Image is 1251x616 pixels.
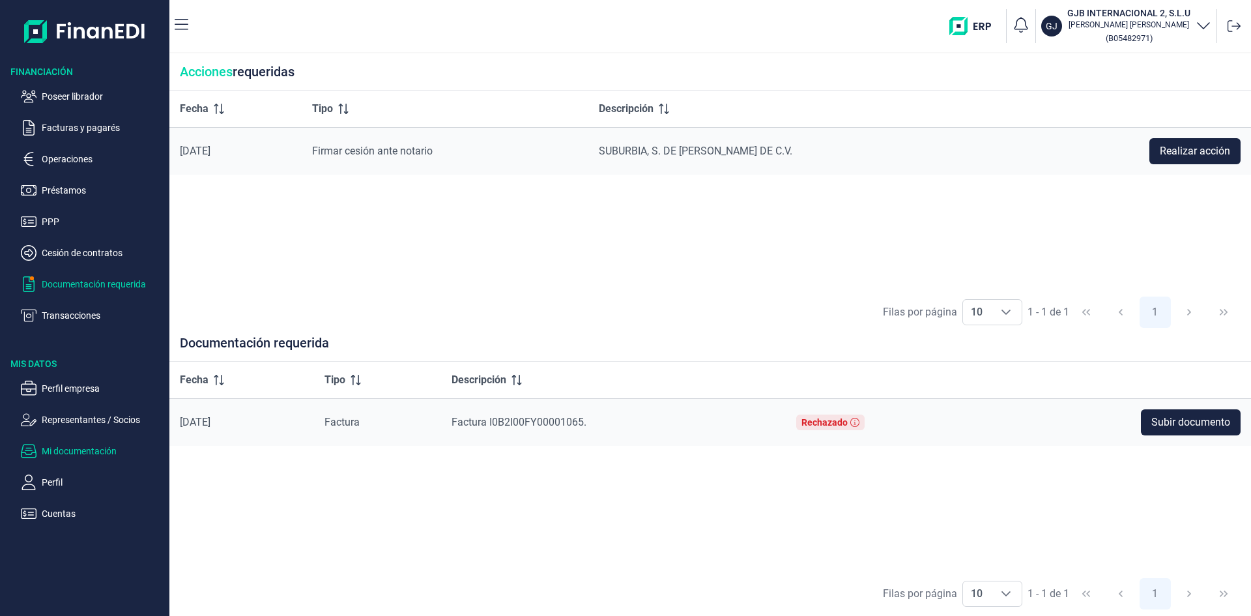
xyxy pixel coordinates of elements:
[169,53,1251,91] div: requeridas
[42,151,164,167] p: Operaciones
[21,120,164,136] button: Facturas y pagarés
[42,506,164,521] p: Cuentas
[21,506,164,521] button: Cuentas
[599,145,792,157] span: SUBURBIA, S. DE [PERSON_NAME] DE C.V.
[1140,297,1171,328] button: Page 1
[324,416,360,428] span: Factura
[990,300,1022,325] div: Choose
[1071,578,1102,609] button: First Page
[1106,33,1153,43] small: Copiar cif
[1141,409,1241,435] button: Subir documento
[42,412,164,428] p: Representantes / Socios
[21,308,164,323] button: Transacciones
[42,308,164,323] p: Transacciones
[1071,297,1102,328] button: First Page
[949,17,1001,35] img: erp
[883,586,957,602] div: Filas por página
[452,372,506,388] span: Descripción
[963,581,990,606] span: 10
[1208,578,1239,609] button: Last Page
[42,245,164,261] p: Cesión de contratos
[312,101,333,117] span: Tipo
[1046,20,1057,33] p: GJ
[21,276,164,292] button: Documentación requerida
[1028,307,1069,317] span: 1 - 1 de 1
[21,443,164,459] button: Mi documentación
[1151,415,1230,430] span: Subir documento
[801,417,848,428] div: Rechazado
[180,372,208,388] span: Fecha
[883,304,957,320] div: Filas por página
[180,101,208,117] span: Fecha
[324,372,345,388] span: Tipo
[1028,589,1069,599] span: 1 - 1 de 1
[1160,143,1230,159] span: Realizar acción
[1149,138,1241,164] button: Realizar acción
[599,101,654,117] span: Descripción
[42,89,164,104] p: Poseer librador
[1140,578,1171,609] button: Page 1
[1067,20,1190,30] p: [PERSON_NAME] [PERSON_NAME]
[1105,578,1136,609] button: Previous Page
[42,381,164,396] p: Perfil empresa
[180,145,291,158] div: [DATE]
[990,581,1022,606] div: Choose
[169,335,1251,362] div: Documentación requerida
[452,416,586,428] span: Factura I0B2I00FY00001065.
[21,412,164,428] button: Representantes / Socios
[21,245,164,261] button: Cesión de contratos
[1105,297,1136,328] button: Previous Page
[42,214,164,229] p: PPP
[21,183,164,198] button: Préstamos
[42,120,164,136] p: Facturas y pagarés
[21,89,164,104] button: Poseer librador
[1067,7,1190,20] h3: GJB INTERNACIONAL 2, S.L.U
[21,381,164,396] button: Perfil empresa
[1173,297,1205,328] button: Next Page
[42,443,164,459] p: Mi documentación
[1041,7,1211,46] button: GJGJB INTERNACIONAL 2, S.L.U[PERSON_NAME] [PERSON_NAME](B05482971)
[42,276,164,292] p: Documentación requerida
[42,183,164,198] p: Préstamos
[21,475,164,490] button: Perfil
[21,214,164,229] button: PPP
[180,416,304,429] div: [DATE]
[21,151,164,167] button: Operaciones
[1173,578,1205,609] button: Next Page
[24,10,146,52] img: Logo de aplicación
[180,64,233,80] span: Acciones
[42,475,164,490] p: Perfil
[963,300,990,325] span: 10
[1208,297,1239,328] button: Last Page
[312,145,433,157] span: Firmar cesión ante notario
